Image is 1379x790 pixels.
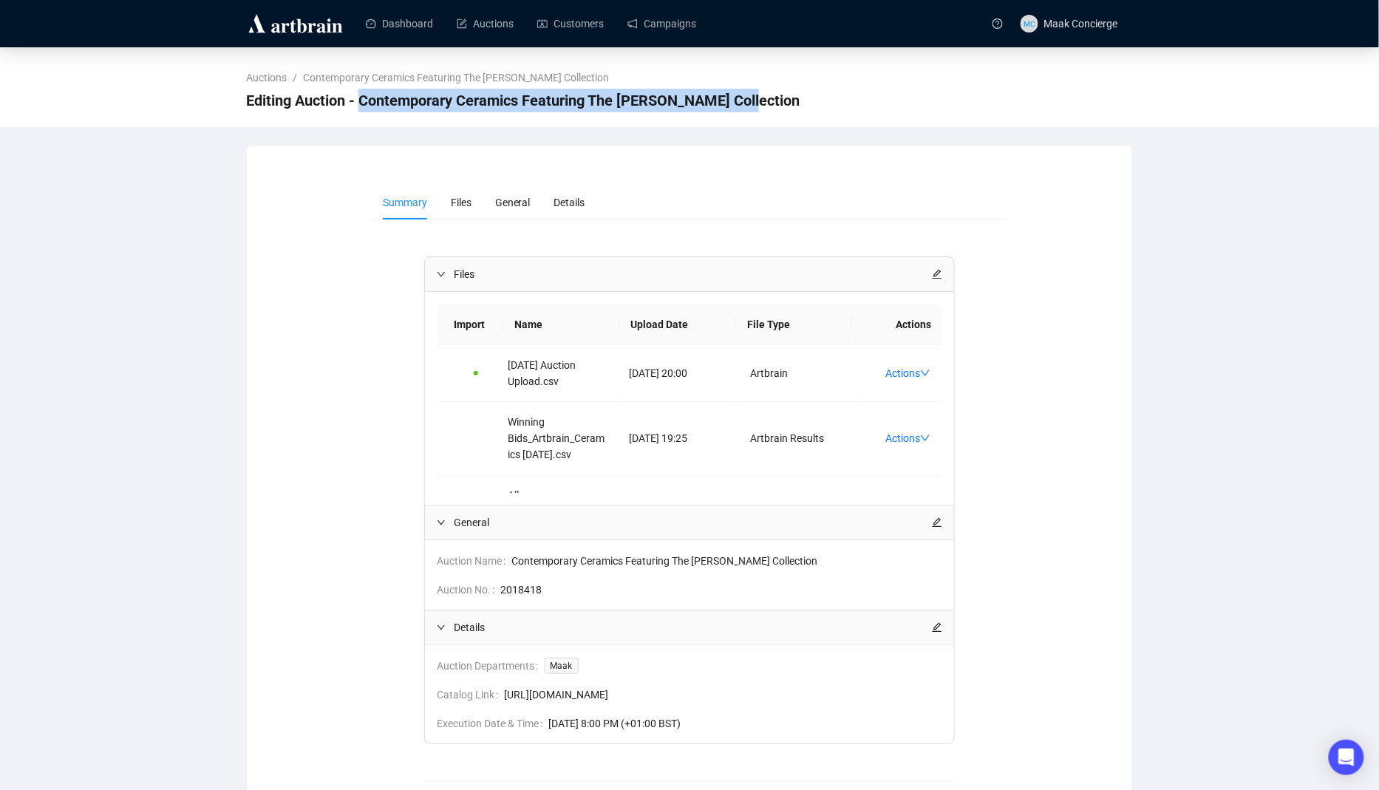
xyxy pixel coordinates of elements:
span: question-circle [992,18,1003,29]
a: Contemporary Ceramics Featuring The [PERSON_NAME] Collection [300,69,612,86]
th: File Type [735,304,852,345]
td: [DATE] 19:25 [618,402,739,475]
span: expanded [437,623,446,632]
a: Campaigns [627,4,696,43]
td: All Bids_Ceramics.csv [497,475,618,532]
span: General [454,514,933,531]
a: Auctions [457,4,514,43]
th: Import [437,304,503,345]
span: down [920,433,930,443]
div: Detailsedit [425,610,955,644]
span: edit [932,622,942,633]
a: Dashboard [366,4,433,43]
span: Auction No. [437,582,501,598]
td: [DATE] 20:00 [618,345,739,402]
li: / [293,69,297,86]
span: Files [451,197,471,208]
th: Actions [852,304,943,345]
span: Contemporary Ceramics Featuring The [PERSON_NAME] Collection [512,553,943,569]
div: Generaledit [425,505,955,539]
span: Auction Name [437,553,512,569]
span: edit [932,269,942,279]
span: Catalog Link [437,687,505,703]
span: General [495,197,531,208]
a: Customers [537,4,604,43]
span: Maak [545,658,579,674]
img: logo [246,12,345,35]
span: Artbrain [750,367,788,379]
span: 2018418 [501,582,943,598]
td: [DATE] 21:23 [618,475,739,532]
span: Auction Departments [437,658,545,674]
a: Auctions [243,69,290,86]
span: [URL][DOMAIN_NAME] [505,687,943,703]
td: [DATE] Auction Upload.csv [497,345,618,402]
span: Editing Auction - Contemporary Ceramics Featuring The Grainer Collection [246,89,800,112]
span: Artbrain Results [750,432,824,444]
a: Actions [885,367,930,379]
span: down [920,368,930,378]
a: Actions [885,432,930,444]
span: Details [554,197,585,208]
span: Files [454,266,933,282]
th: Name [503,304,619,345]
div: Open Intercom Messenger [1329,740,1364,775]
span: expanded [437,518,446,527]
td: Winning Bids_Artbrain_Ceramics [DATE].csv [497,402,618,475]
span: Maak Concierge [1044,18,1118,30]
span: [DATE] 8:00 PM (+01:00 BST) [549,715,943,732]
span: Details [454,619,933,636]
div: Filesedit [425,257,955,291]
span: edit [932,517,942,528]
span: MC [1024,17,1035,29]
span: expanded [437,270,446,279]
th: Upload Date [619,304,736,345]
span: Execution Date & Time [437,715,549,732]
span: Summary [383,197,427,208]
